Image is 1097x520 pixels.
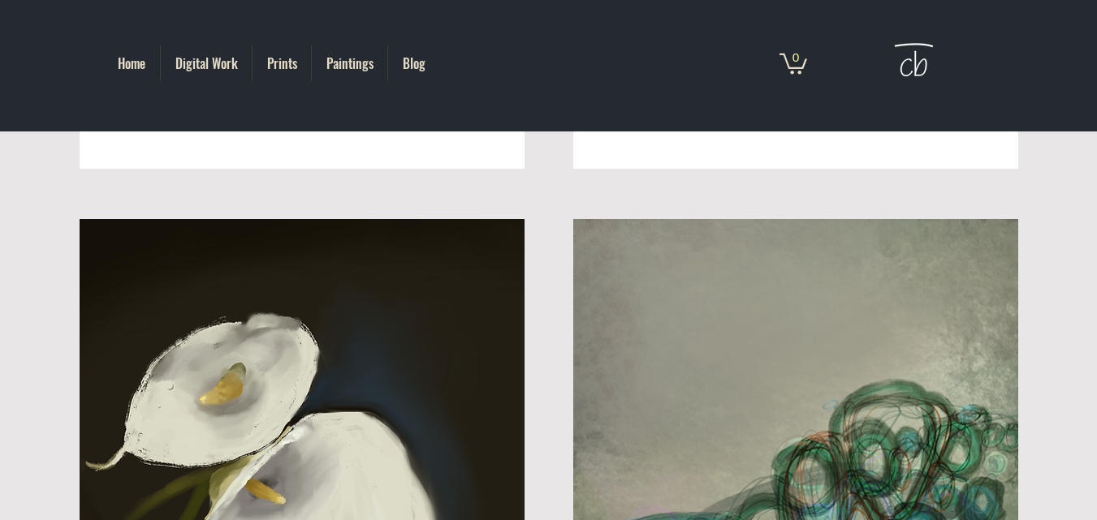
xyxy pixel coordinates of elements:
[318,45,382,81] p: Paintings
[312,45,387,81] a: Paintings
[395,45,434,81] p: Blog
[161,45,252,81] a: Digital Work
[110,45,153,81] p: Home
[887,33,939,93] img: Cat Brooks Logo
[780,51,807,75] a: Cart with 0 items
[167,45,246,81] p: Digital Work
[102,45,160,81] a: Home
[102,45,439,81] nav: Site
[253,45,311,81] a: Prints
[388,45,439,81] a: Blog
[259,45,305,81] p: Prints
[793,50,800,64] text: 0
